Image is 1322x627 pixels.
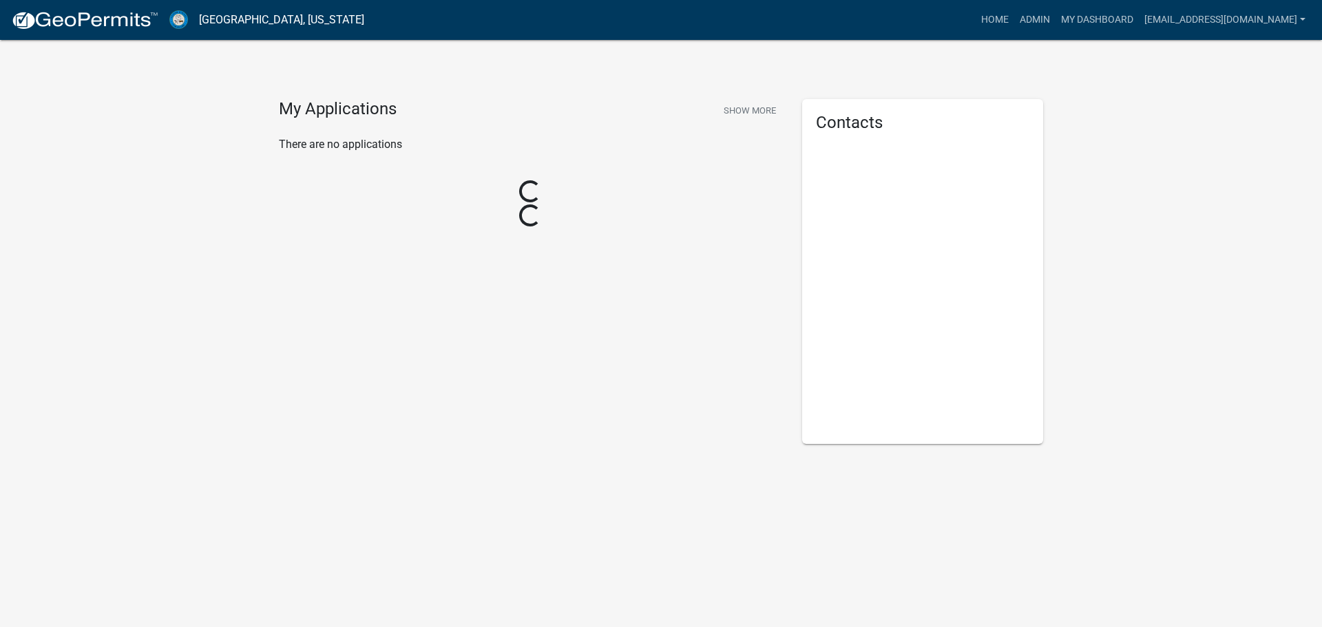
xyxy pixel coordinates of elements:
[1014,7,1056,33] a: Admin
[1139,7,1311,33] a: [EMAIL_ADDRESS][DOMAIN_NAME]
[199,8,364,32] a: [GEOGRAPHIC_DATA], [US_STATE]
[816,113,1029,133] h5: Contacts
[169,10,188,29] img: Custer County, Colorado
[279,136,781,153] p: There are no applications
[976,7,1014,33] a: Home
[1056,7,1139,33] a: My Dashboard
[718,99,781,122] button: Show More
[279,99,397,120] h4: My Applications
